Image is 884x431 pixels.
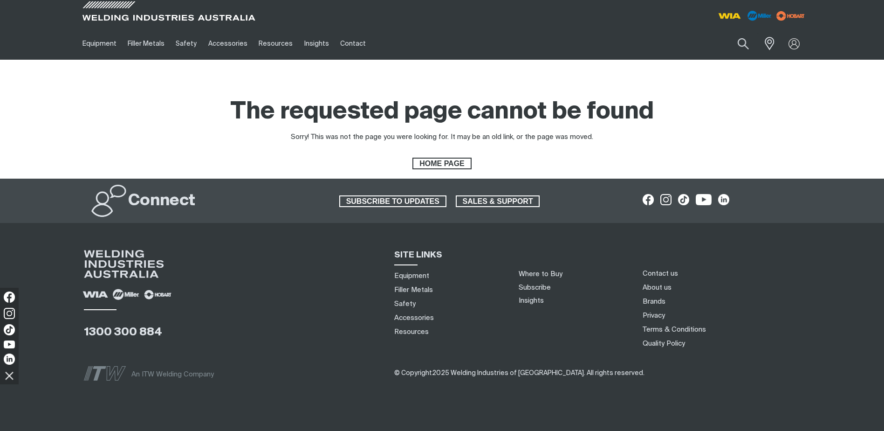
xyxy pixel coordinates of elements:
a: Insights [298,28,334,60]
a: Accessories [203,28,253,60]
span: SITE LINKS [394,251,442,259]
a: Where to Buy [519,271,562,278]
nav: Footer [639,266,818,350]
nav: Main [77,28,625,60]
h1: The requested page cannot be found [230,97,654,127]
span: SALES & SUPPORT [457,195,539,208]
a: HOME PAGE [412,158,471,170]
a: Terms & Conditions [643,325,706,334]
button: Search products [727,33,759,55]
a: Equipment [77,28,122,60]
a: Subscribe [519,284,551,291]
span: © Copyright 2025 Welding Industries of [GEOGRAPHIC_DATA] . All rights reserved. [394,370,644,376]
a: About us [643,283,672,292]
a: Equipment [394,271,429,281]
img: TikTok [4,324,15,335]
span: ​​​​​​​​​​​​​​​​​​ ​​​​​​ [394,369,644,376]
a: Accessories [394,313,434,323]
img: Facebook [4,292,15,303]
a: Filler Metals [122,28,170,60]
a: Filler Metals [394,285,433,295]
h2: Connect [128,191,195,211]
a: Privacy [643,311,665,320]
a: Quality Policy [643,339,685,348]
a: Safety [394,299,416,309]
img: miller [774,9,808,23]
a: Contact us [643,269,678,278]
a: Insights [519,297,544,304]
img: Instagram [4,308,15,319]
span: HOME PAGE [413,158,470,170]
a: SUBSCRIBE TO UPDATES [339,195,446,208]
img: YouTube [4,341,15,348]
a: SALES & SUPPORT [456,195,540,208]
a: Safety [170,28,202,60]
input: Product name or item number... [715,33,759,55]
a: 1300 300 884 [84,327,162,338]
a: Resources [253,28,298,60]
img: LinkedIn [4,354,15,365]
a: Contact [335,28,371,60]
img: hide socials [1,368,17,383]
nav: Sitemap [391,269,507,339]
span: SUBSCRIBE TO UPDATES [340,195,445,208]
a: Brands [643,297,665,306]
div: Sorry! This was not the page you were looking for. It may be an old link, or the page was moved. [291,132,593,143]
a: Resources [394,327,429,337]
span: An ITW Welding Company [131,371,214,378]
